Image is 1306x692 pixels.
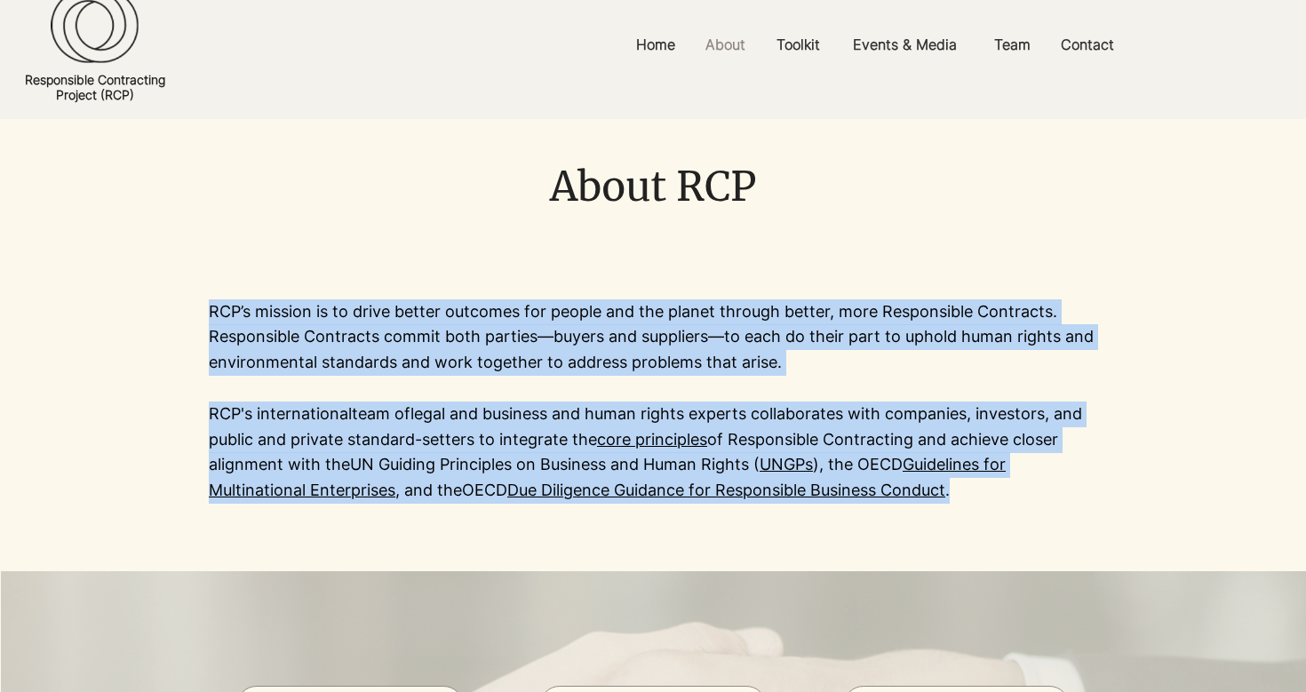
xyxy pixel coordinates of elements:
[985,25,1039,65] p: Team
[352,404,410,423] span: team of
[209,402,1097,504] p: RCP's international legal and business and human rights experts collaborates with companies, inve...
[25,72,165,102] a: Responsible ContractingProject (RCP)
[350,455,760,473] a: UN Guiding Principles on Business and Human Rights (
[627,25,684,65] p: Home
[462,481,507,499] a: OECD
[287,159,1018,215] h1: About RCP
[760,455,813,473] a: UNGPs
[844,25,966,65] p: Events & Media
[1052,25,1123,65] p: Contact
[507,481,945,499] a: Due Diligence Guidance for Responsible Business Conduct
[1047,25,1134,65] a: Contact
[450,25,1306,65] nav: Site
[597,430,707,449] a: core principles
[813,455,819,473] a: )
[692,25,763,65] a: About
[840,25,981,65] a: Events & Media
[209,299,1097,376] p: RCP’s mission is to drive better outcomes for people and the planet through better, more Responsi...
[623,25,692,65] a: Home
[981,25,1047,65] a: Team
[763,25,840,65] a: Toolkit
[768,25,829,65] p: Toolkit
[697,25,754,65] p: About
